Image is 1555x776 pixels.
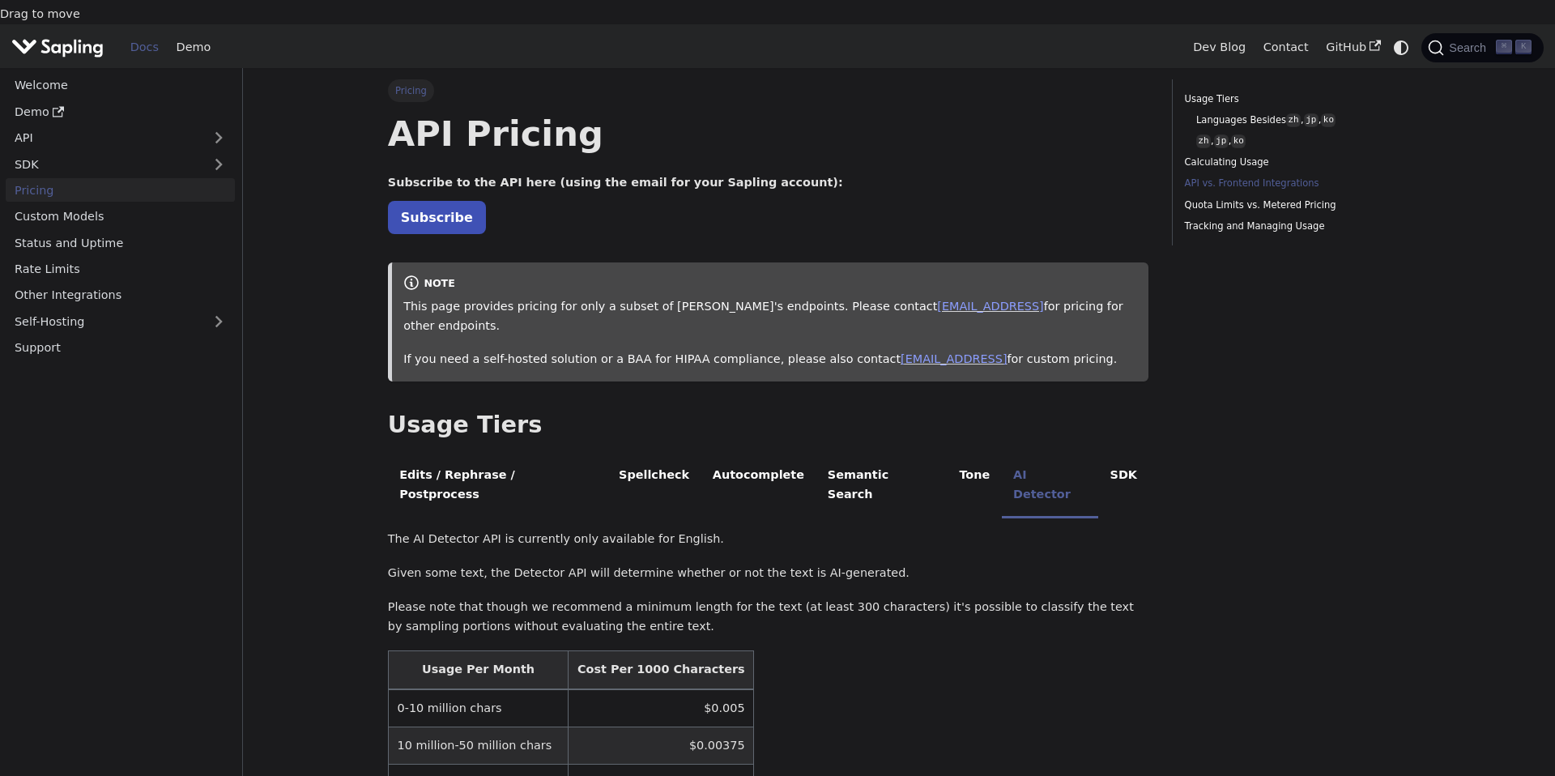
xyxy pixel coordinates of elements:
[569,651,754,689] th: Cost Per 1000 Characters
[1304,113,1319,127] code: jp
[1185,92,1404,107] a: Usage Tiers
[44,94,57,107] img: tab_domain_overview_orange.svg
[1185,198,1404,213] a: Quota Limits vs. Metered Pricing
[569,727,754,765] td: $0.00375
[11,36,109,59] a: Sapling.ai
[6,178,235,202] a: Pricing
[1317,35,1389,60] a: GitHub
[6,284,235,307] a: Other Integrations
[1185,219,1404,234] a: Tracking and Managing Usage
[388,454,607,518] li: Edits / Rephrase / Postprocess
[388,201,486,234] a: Subscribe
[6,231,235,254] a: Status and Uptime
[403,275,1137,294] div: note
[569,689,754,727] td: $0.005
[388,176,843,189] strong: Subscribe to the API here (using the email for your Sapling account):
[901,352,1007,365] a: [EMAIL_ADDRESS]
[26,26,39,39] img: logo_orange.svg
[1185,155,1404,170] a: Calculating Usage
[6,309,235,333] a: Self-Hosting
[1496,40,1512,54] kbd: ⌘
[202,152,235,176] button: Expand sidebar category 'SDK'
[179,96,273,106] div: Keywords by Traffic
[388,651,568,689] th: Usage Per Month
[1444,41,1496,54] span: Search
[701,454,816,518] li: Autocomplete
[1390,36,1413,59] button: Switch between dark and light mode (currently system mode)
[1196,113,1399,128] a: Languages Besideszh,jp,ko
[168,35,219,60] a: Demo
[403,350,1137,369] p: If you need a self-hosted solution or a BAA for HIPAA compliance, please also contact for custom ...
[388,598,1149,637] p: Please note that though we recommend a minimum length for the text (at least 300 characters) it's...
[816,454,948,518] li: Semantic Search
[1196,134,1211,148] code: zh
[121,35,168,60] a: Docs
[388,411,1149,440] h2: Usage Tiers
[45,26,79,39] div: v 4.0.25
[1214,134,1229,148] code: jp
[388,564,1149,583] p: Given some text, the Detector API will determine whether or not the text is AI-generated.
[1184,35,1254,60] a: Dev Blog
[6,152,202,176] a: SDK
[161,94,174,107] img: tab_keywords_by_traffic_grey.svg
[6,74,235,97] a: Welcome
[6,126,202,150] a: API
[607,454,701,518] li: Spellcheck
[388,112,1149,156] h1: API Pricing
[948,454,1002,518] li: Tone
[937,300,1043,313] a: [EMAIL_ADDRESS]
[26,42,39,55] img: website_grey.svg
[62,96,145,106] div: Domain Overview
[388,79,1149,102] nav: Breadcrumbs
[1286,113,1301,127] code: zh
[11,36,104,59] img: Sapling.ai
[42,42,115,55] div: Domain: [URL]
[388,689,568,727] td: 0-10 million chars
[388,727,568,765] td: 10 million-50 million chars
[1231,134,1246,148] code: ko
[1196,134,1399,149] a: zh,jp,ko
[6,336,235,360] a: Support
[1002,454,1099,518] li: AI Detector
[1515,40,1532,54] kbd: K
[1321,113,1336,127] code: ko
[403,297,1137,336] p: This page provides pricing for only a subset of [PERSON_NAME]'s endpoints. Please contact for pri...
[1421,33,1543,62] button: Search (Command+K)
[1098,454,1148,518] li: SDK
[1185,176,1404,191] a: API vs. Frontend Integrations
[6,205,235,228] a: Custom Models
[6,100,235,123] a: Demo
[388,79,434,102] span: Pricing
[6,258,235,281] a: Rate Limits
[1255,35,1318,60] a: Contact
[202,126,235,150] button: Expand sidebar category 'API'
[388,530,1149,549] p: The AI Detector API is currently only available for English.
